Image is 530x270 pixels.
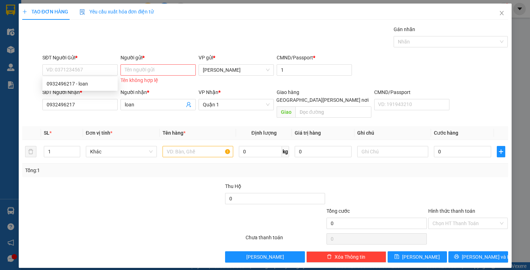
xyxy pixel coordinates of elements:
[79,9,154,14] span: Yêu cầu xuất hóa đơn điện tử
[42,54,118,61] div: SĐT Người Gửi
[120,54,196,61] div: Người gửi
[43,10,70,80] b: Trà Lan Viên - Gửi khách hàng
[448,251,508,263] button: printer[PERSON_NAME] và In
[394,27,415,32] label: Gán nhãn
[9,46,26,79] b: Trà Lan Viên
[388,251,447,263] button: save[PERSON_NAME]
[203,99,270,110] span: Quận 1
[277,89,299,95] span: Giao hàng
[42,78,118,89] div: 0932496217 - loan
[79,9,85,15] img: icon
[295,130,321,136] span: Giá trị hàng
[199,89,218,95] span: VP Nhận
[44,130,49,136] span: SL
[357,146,428,157] input: Ghi Chú
[434,130,458,136] span: Cước hàng
[282,146,289,157] span: kg
[59,27,97,33] b: [DOMAIN_NAME]
[492,4,512,23] button: Close
[225,251,305,263] button: [PERSON_NAME]
[252,130,277,136] span: Định lượng
[22,9,27,14] span: plus
[25,146,36,157] button: delete
[497,146,505,157] button: plus
[354,126,431,140] th: Ghi chú
[120,88,196,96] div: Người nhận
[90,146,153,157] span: Khác
[86,130,112,136] span: Đơn vị tính
[25,166,205,174] div: Tổng: 1
[199,54,274,61] div: VP gửi
[335,253,365,261] span: Xóa Thông tin
[225,183,241,189] span: Thu Hộ
[428,208,475,214] label: Hình thức thanh toán
[326,208,350,214] span: Tổng cước
[454,254,459,260] span: printer
[402,253,440,261] span: [PERSON_NAME]
[394,254,399,260] span: save
[203,65,270,75] span: Lê Hồng Phong
[77,9,94,26] img: logo.jpg
[120,76,196,84] div: Tên không hợp lệ
[59,34,97,42] li: (c) 2017
[295,146,352,157] input: 0
[272,96,371,104] span: [GEOGRAPHIC_DATA][PERSON_NAME] nơi
[245,234,326,246] div: Chưa thanh toán
[374,88,449,96] div: CMND/Passport
[462,253,511,261] span: [PERSON_NAME] và In
[246,253,284,261] span: [PERSON_NAME]
[47,80,113,88] div: 0932496217 - loan
[295,106,371,118] input: Dọc đường
[306,251,386,263] button: deleteXóa Thông tin
[186,102,192,107] span: user-add
[42,88,118,96] div: SĐT Người Nhận
[163,146,234,157] input: VD: Bàn, Ghế
[277,106,295,118] span: Giao
[277,54,352,61] div: CMND/Passport
[497,149,505,154] span: plus
[499,10,505,16] span: close
[22,9,68,14] span: TẠO ĐƠN HÀNG
[327,254,332,260] span: delete
[163,130,185,136] span: Tên hàng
